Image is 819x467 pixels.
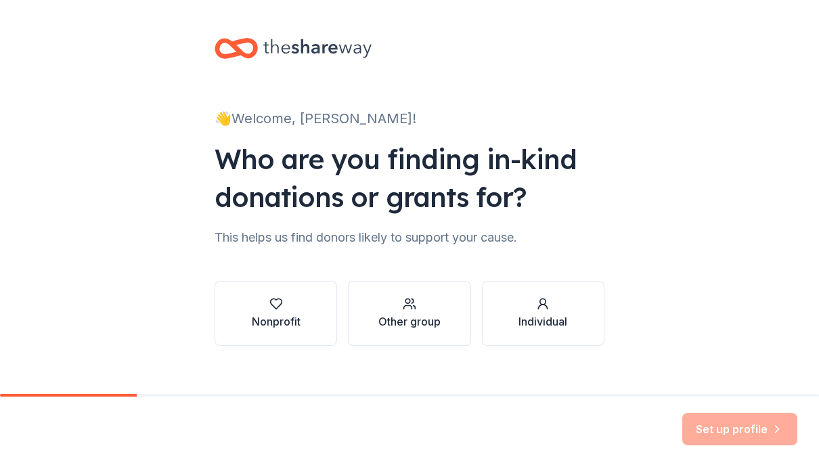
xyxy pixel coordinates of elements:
[252,313,301,330] div: Nonprofit
[378,313,441,330] div: Other group
[215,140,604,216] div: Who are you finding in-kind donations or grants for?
[518,313,567,330] div: Individual
[482,281,604,346] button: Individual
[215,281,337,346] button: Nonprofit
[215,108,604,129] div: 👋 Welcome, [PERSON_NAME]!
[348,281,470,346] button: Other group
[215,227,604,248] div: This helps us find donors likely to support your cause.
